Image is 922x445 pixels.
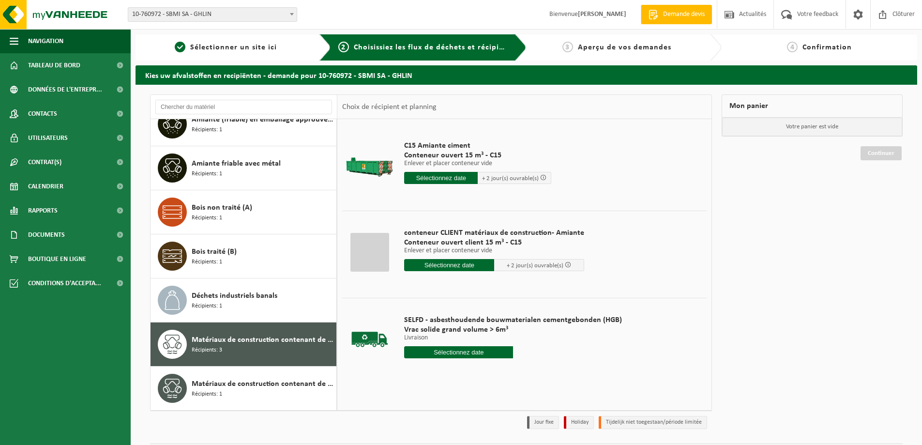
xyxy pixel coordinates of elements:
[404,247,584,254] p: Enlever et placer conteneur vide
[599,416,707,429] li: Tijdelijk niet toegestaan/période limitée
[861,146,902,160] a: Continuer
[190,44,277,51] span: Sélectionner un site ici
[404,325,622,335] span: Vrac solide grand volume > 6m³
[661,10,707,19] span: Demande devis
[28,29,63,53] span: Navigation
[192,378,334,390] span: Matériaux de construction contenant de l'amiante lié au ciment, bitume, plastique ou colle (non f...
[140,42,312,53] a: 1Sélectionner un site ici
[338,42,349,52] span: 2
[192,169,222,179] span: Récipients: 1
[192,246,237,258] span: Bois traité (B)
[192,258,222,267] span: Récipients: 1
[404,315,622,325] span: SELFD - asbesthoudende bouwmaterialen cementgebonden (HGB)
[578,44,671,51] span: Aperçu de vos demandes
[404,238,584,247] span: Conteneur ouvert client 15 m³ - C15
[192,214,222,223] span: Récipients: 1
[28,199,58,223] span: Rapports
[404,172,478,184] input: Sélectionnez date
[151,146,337,190] button: Amiante friable avec métal Récipients: 1
[404,335,622,341] p: Livraison
[722,118,902,136] p: Votre panier est vide
[28,126,68,150] span: Utilisateurs
[482,175,539,182] span: + 2 jour(s) ouvrable(s)
[507,262,563,269] span: + 2 jour(s) ouvrable(s)
[404,228,584,238] span: conteneur CLIENT matériaux de construction- Amiante
[192,346,222,355] span: Récipients: 3
[175,42,185,52] span: 1
[128,8,297,21] span: 10-760972 - SBMI SA - GHLIN
[151,234,337,278] button: Bois traité (B) Récipients: 1
[28,53,80,77] span: Tableau de bord
[151,367,337,410] button: Matériaux de construction contenant de l'amiante lié au ciment, bitume, plastique ou colle (non f...
[28,102,57,126] span: Contacts
[192,158,281,169] span: Amiante friable avec métal
[404,141,551,151] span: C15 Amiante ciment
[151,190,337,234] button: Bois non traité (A) Récipients: 1
[354,44,515,51] span: Choisissiez les flux de déchets et récipients
[192,114,334,125] span: Amiante (friable) en emballage approuvé UN
[192,290,277,302] span: Déchets industriels banals
[28,150,61,174] span: Contrat(s)
[722,94,903,118] div: Mon panier
[155,100,332,114] input: Chercher du matériel
[404,160,551,167] p: Enlever et placer conteneur vide
[562,42,573,52] span: 3
[802,44,852,51] span: Confirmation
[128,7,297,22] span: 10-760972 - SBMI SA - GHLIN
[527,416,559,429] li: Jour fixe
[564,416,594,429] li: Holiday
[404,346,513,358] input: Sélectionnez date
[192,334,334,346] span: Matériaux de construction contenant de l'amiante lié au ciment (non friable)
[151,278,337,322] button: Déchets industriels banals Récipients: 1
[192,202,252,214] span: Bois non traité (A)
[151,102,337,146] button: Amiante (friable) en emballage approuvé UN Récipients: 1
[641,5,712,24] a: Demande devis
[192,302,222,311] span: Récipients: 1
[787,42,798,52] span: 4
[28,77,102,102] span: Données de l'entrepr...
[578,11,626,18] strong: [PERSON_NAME]
[151,322,337,367] button: Matériaux de construction contenant de l'amiante lié au ciment (non friable) Récipients: 3
[192,125,222,135] span: Récipients: 1
[136,65,917,84] h2: Kies uw afvalstoffen en recipiënten - demande pour 10-760972 - SBMI SA - GHLIN
[404,259,494,271] input: Sélectionnez date
[28,247,86,271] span: Boutique en ligne
[28,271,101,295] span: Conditions d'accepta...
[337,95,441,119] div: Choix de récipient et planning
[28,174,63,199] span: Calendrier
[192,390,222,399] span: Récipients: 1
[28,223,65,247] span: Documents
[404,151,551,160] span: Conteneur ouvert 15 m³ - C15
